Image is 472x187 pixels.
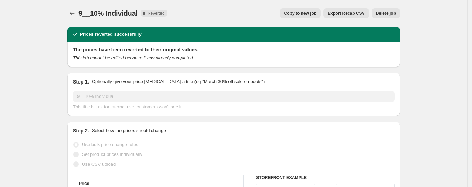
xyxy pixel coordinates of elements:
button: Export Recap CSV [323,8,369,18]
span: Delete job [376,10,396,16]
h2: Step 1. [73,78,89,85]
span: Use bulk price change rules [82,142,138,147]
h2: The prices have been reverted to their original values. [73,46,395,53]
span: Reverted [148,10,165,16]
i: This job cannot be edited because it has already completed. [73,55,194,60]
span: Copy to new job [284,10,317,16]
span: Set product prices individually [82,152,142,157]
h6: STOREFRONT EXAMPLE [256,175,395,180]
button: Delete job [372,8,400,18]
h2: Step 2. [73,127,89,134]
span: Use CSV upload [82,161,116,167]
p: Select how the prices should change [92,127,166,134]
button: Copy to new job [280,8,321,18]
span: This title is just for internal use, customers won't see it [73,104,182,109]
input: 30% off holiday sale [73,91,395,102]
span: Export Recap CSV [328,10,364,16]
p: Optionally give your price [MEDICAL_DATA] a title (eg "March 30% off sale on boots") [92,78,265,85]
h2: Prices reverted successfully [80,31,142,38]
h3: Price [79,181,89,186]
button: Price change jobs [67,8,77,18]
span: 9__10% Individual [78,9,138,17]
